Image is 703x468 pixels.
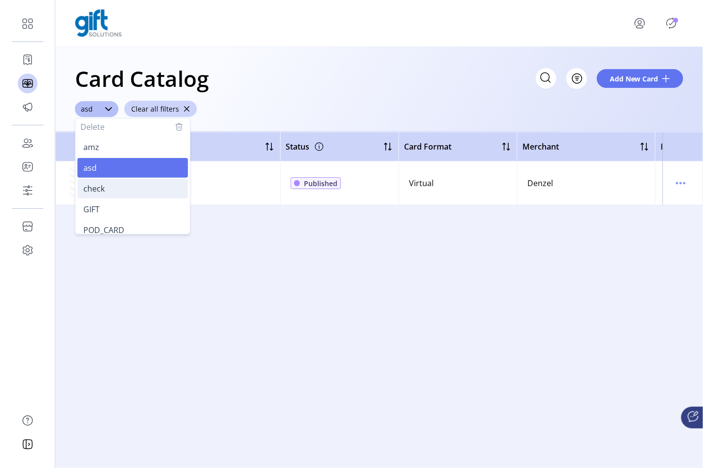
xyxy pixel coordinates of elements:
[304,178,337,189] span: Published
[661,141,684,153] span: Brand
[99,101,118,117] div: dropdown trigger
[536,68,556,89] input: Search
[77,199,188,219] li: GIFT
[83,162,97,173] span: asd
[124,101,197,117] button: Clear all filters
[80,121,185,133] button: Delete
[75,61,209,96] h1: Card Catalog
[673,175,689,191] button: menu
[597,69,683,88] button: Add New Card
[75,101,99,117] span: asd
[404,141,451,153] span: Card Format
[522,141,559,153] span: Merchant
[566,68,587,89] button: Filter Button
[77,158,188,178] li: asd
[527,177,553,189] div: Denzel
[83,183,105,194] span: check
[77,137,188,157] li: amz
[131,104,179,114] span: Clear all filters
[61,141,127,153] span: Preview
[83,204,100,215] span: GIFT
[286,139,325,155] div: Status
[664,15,679,31] button: Publisher Panel
[80,121,105,133] span: Delete
[77,220,188,240] li: POD_CARD
[83,225,124,235] span: POD_CARD
[77,179,188,198] li: check
[620,11,664,35] button: menu
[70,166,119,200] img: preview
[83,142,99,153] span: amz
[75,9,122,37] img: logo
[610,74,659,84] span: Add New Card
[409,177,434,189] div: Virtual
